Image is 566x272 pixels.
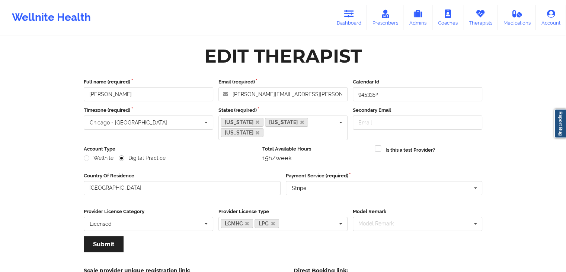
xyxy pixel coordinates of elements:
[221,128,264,137] a: [US_STATE]
[353,208,482,215] label: Model Remark
[262,154,370,162] div: 15h/week
[356,219,404,228] div: Model Remark
[353,107,482,114] label: Secondary Email
[265,118,308,127] a: [US_STATE]
[218,208,348,215] label: Provider License Type
[221,118,264,127] a: [US_STATE]
[84,145,257,153] label: Account Type
[84,236,124,252] button: Submit
[84,87,213,101] input: Full name
[292,186,306,191] div: Stripe
[84,78,213,86] label: Full name (required)
[119,155,166,161] label: Digital Practice
[218,107,348,114] label: States (required)
[84,107,213,114] label: Timezone (required)
[90,221,112,227] div: Licensed
[536,5,566,30] a: Account
[90,120,167,125] div: Chicago - [GEOGRAPHIC_DATA]
[432,5,463,30] a: Coaches
[218,87,348,101] input: Email address
[262,145,370,153] label: Total Available Hours
[353,78,482,86] label: Calendar Id
[353,116,482,130] input: Email
[353,87,482,101] input: Calendar Id
[403,5,432,30] a: Admins
[367,5,404,30] a: Prescribers
[221,219,253,228] a: LCMHC
[498,5,536,30] a: Medications
[255,219,279,228] a: LPC
[554,109,566,138] a: Report Bug
[218,78,348,86] label: Email (required)
[84,208,213,215] label: Provider License Category
[331,5,367,30] a: Dashboard
[204,44,362,68] div: Edit Therapist
[84,155,113,161] label: Wellnite
[463,5,498,30] a: Therapists
[386,146,435,154] label: Is this a test Provider?
[84,172,281,180] label: Country Of Residence
[286,172,483,180] label: Payment Service (required)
